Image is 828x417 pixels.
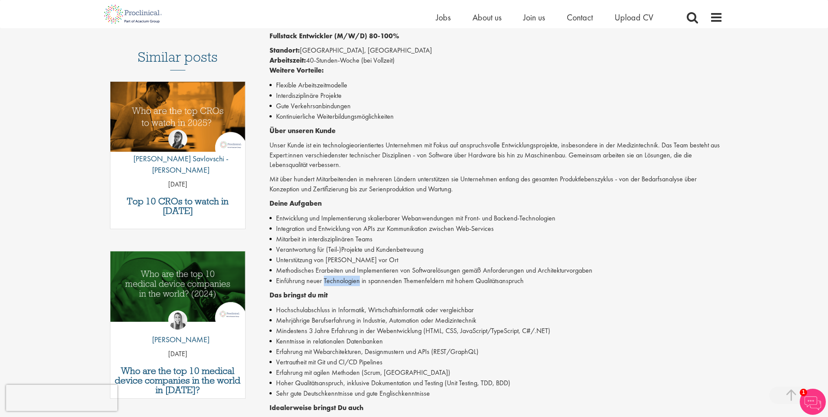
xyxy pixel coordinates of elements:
[269,140,723,170] p: Unser Kunde ist ein technologieorientiertes Unternehmen mit Fokus auf anspruchsvolle Entwicklungs...
[436,12,451,23] a: Jobs
[269,213,723,224] li: Entwicklung und Implementierung skalierbarer Webanwendungen mit Front- und Backend-Technologien
[110,349,246,359] p: [DATE]
[269,199,322,208] strong: Deine Aufgaben
[269,357,723,367] li: Vertrautheit mit Git und CI/CD Pipelines
[115,197,241,216] a: Top 10 CROs to watch in [DATE]
[6,385,117,411] iframe: reCAPTCHA
[269,126,336,135] strong: Über unseren Kunde
[146,334,209,345] p: [PERSON_NAME]
[269,101,723,111] li: Gute Verkehrsanbindungen
[146,310,209,350] a: Hannah Burke [PERSON_NAME]
[269,290,328,300] strong: Das bringst du mit
[110,82,246,152] img: Top 10 CROs 2025 | Proclinical
[110,130,246,180] a: Theodora Savlovschi - Wicks [PERSON_NAME] Savlovschi - [PERSON_NAME]
[269,31,399,40] strong: Fullstack Entwickler (M/W/D) 80-100%
[615,12,653,23] a: Upload CV
[110,251,246,321] img: Top 10 Medical Device Companies 2024
[110,251,246,328] a: Link to a post
[269,46,300,55] strong: Standort:
[269,255,723,265] li: Unterstützung von [PERSON_NAME] vor Ort
[523,12,545,23] a: Join us
[269,46,723,76] p: [GEOGRAPHIC_DATA], [GEOGRAPHIC_DATA] 40-Stunden-Woche (bei Vollzeit)
[115,366,241,395] a: Who are the top 10 medical device companies in the world in [DATE]?
[269,265,723,276] li: Methodisches Erarbeiten und Implementieren von Softwarelösungen gemäß Anforderungen und Architekt...
[269,80,723,90] li: Flexible Arbeitszeitmodelle
[269,326,723,336] li: Mindestens 3 Jahre Erfahrung in der Webentwicklung (HTML, CSS, JavaScript/TypeScript, C#/.NET)
[269,244,723,255] li: Verantwortung für (Teil-)Projekte und Kundenbetreuung
[269,111,723,122] li: Kontinuierliche Weiterbildungsmöglichkeiten
[269,234,723,244] li: Mitarbeit in interdisziplinären Teams
[269,276,723,286] li: Einführung neuer Technologien in spannenden Themenfeldern mit hohem Qualitätsanspruch
[269,305,723,315] li: Hochschulabschluss in Informatik, Wirtschaftsinformatik oder vergleichbar
[472,12,502,23] a: About us
[567,12,593,23] a: Contact
[269,403,363,412] strong: Idealerweise bringst Du auch
[269,347,723,357] li: Erfahrung mit Webarchitekturen, Designmustern und APIs (REST/GraphQL)
[269,367,723,378] li: Erfahrung mit agilen Methoden (Scrum, [GEOGRAPHIC_DATA])
[269,378,723,388] li: Hoher Qualitätsanspruch, inklusive Dokumentation und Testing (Unit Testing, TDD, BDD)
[110,180,246,190] p: [DATE]
[269,66,324,75] strong: Weitere Vorteile:
[269,224,723,234] li: Integration und Entwicklung von APIs zur Kommunikation zwischen Web-Services
[269,388,723,399] li: Sehr gute Deutschkenntnisse und gute Englischkenntnisse
[110,82,246,159] a: Link to a post
[269,90,723,101] li: Interdisziplinäre Projekte
[110,153,246,175] p: [PERSON_NAME] Savlovschi - [PERSON_NAME]
[168,130,187,149] img: Theodora Savlovschi - Wicks
[269,56,306,65] strong: Arbeitszeit:
[138,50,218,70] h3: Similar posts
[800,389,826,415] img: Chatbot
[269,336,723,347] li: Kenntnisse in relationalen Datenbanken
[269,174,723,194] p: Mit über hundert Mitarbeitenden in mehreren Ländern unterstützen sie Unternehmen entlang des gesa...
[269,315,723,326] li: Mehrjährige Berufserfahrung in Industrie, Automation oder Medizintechnik
[168,310,187,330] img: Hannah Burke
[800,389,807,396] span: 1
